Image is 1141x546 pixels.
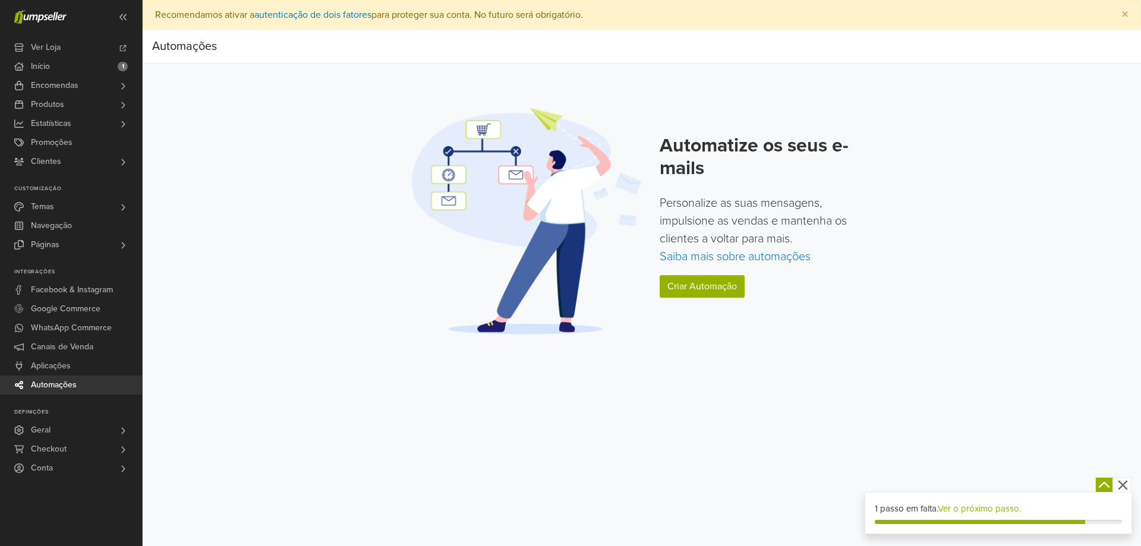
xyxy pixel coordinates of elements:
span: Canais de Venda [31,337,93,356]
p: Integrações [14,269,142,276]
span: Aplicações [31,356,71,375]
span: WhatsApp Commerce [31,318,112,337]
span: Facebook & Instagram [31,280,113,299]
p: Customização [14,185,142,192]
span: Promoções [31,133,73,152]
span: Navegação [31,216,72,235]
span: Início [31,57,50,76]
span: Checkout [31,440,67,459]
span: Conta [31,459,53,478]
span: 1 [118,62,128,71]
span: Google Commerce [31,299,100,318]
a: autenticação de dois fatores [254,9,371,21]
span: Páginas [31,235,59,254]
div: Automações [152,34,217,58]
span: Geral [31,421,51,440]
span: × [1121,6,1129,23]
span: Ver Loja [31,38,61,57]
span: Encomendas [31,76,78,95]
div: 1 passo em falta. [875,502,1122,516]
a: Saiba mais sobre automações [660,250,811,264]
span: Clientes [31,152,61,171]
span: Produtos [31,95,64,114]
a: Criar Automação [660,275,745,298]
span: Temas [31,197,54,216]
a: Ver o próximo passo. [938,503,1021,514]
img: Automation [408,106,645,335]
h2: Automatize os seus e-mails [660,134,877,180]
span: Automações [31,375,77,394]
button: Close [1110,1,1140,29]
p: Definições [14,409,142,416]
span: Estatísticas [31,114,71,133]
p: Personalize as suas mensagens, impulsione as vendas e mantenha os clientes a voltar para mais. [660,194,877,266]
